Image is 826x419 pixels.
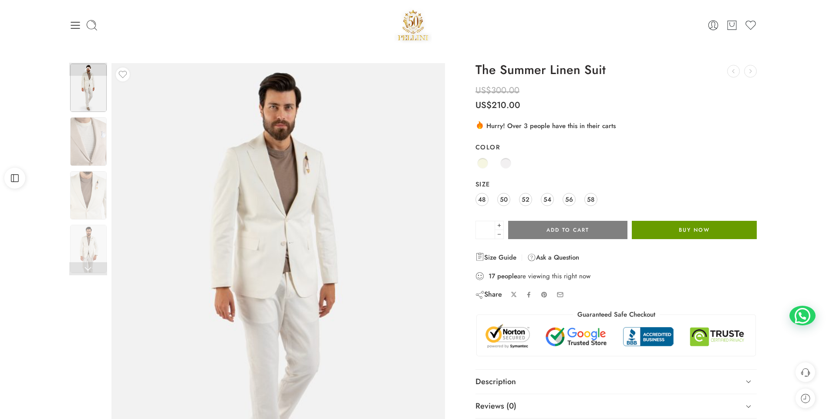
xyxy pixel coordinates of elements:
[497,193,510,206] a: 50
[541,193,554,206] a: 54
[475,221,495,239] input: Product quantity
[475,271,757,281] div: are viewing this right now
[543,193,551,205] span: 54
[478,193,485,205] span: 48
[511,291,517,298] a: Share on X
[497,272,517,280] strong: people
[475,370,757,394] a: Description
[587,193,594,205] span: 58
[475,193,489,206] a: 48
[475,143,757,152] label: Color
[565,193,573,205] span: 56
[475,63,757,77] h1: The Summer Linen Suit
[526,291,532,298] a: Share on Facebook
[573,310,660,319] legend: Guaranteed Safe Checkout
[726,19,738,31] a: Cart
[527,252,579,263] a: Ask a Question
[70,225,107,273] img: Artboard 4
[394,7,432,44] img: Pellini
[489,272,495,280] strong: 17
[508,221,627,239] button: Add to cart
[584,193,597,206] a: 58
[483,324,749,349] img: Trust
[475,180,757,189] label: Size
[522,193,529,205] span: 52
[541,291,548,298] a: Pin on Pinterest
[70,117,107,166] img: Artboard 4
[475,120,757,131] div: Hurry! Over 3 people have this in their carts
[500,193,508,205] span: 50
[475,84,519,97] bdi: 300.00
[632,221,757,239] button: Buy Now
[70,171,107,220] img: Artboard 4
[475,84,491,97] span: US$
[563,193,576,206] a: 56
[707,19,719,31] a: Login / Register
[556,291,564,298] a: Email to your friends
[70,64,107,112] img: Artboard 4
[745,19,757,31] a: Wishlist
[394,7,432,44] a: Pellini -
[519,193,532,206] a: 52
[475,394,757,419] a: Reviews (0)
[475,99,492,112] span: US$
[475,290,502,299] div: Share
[475,252,516,263] a: Size Guide
[475,99,520,112] bdi: 210.00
